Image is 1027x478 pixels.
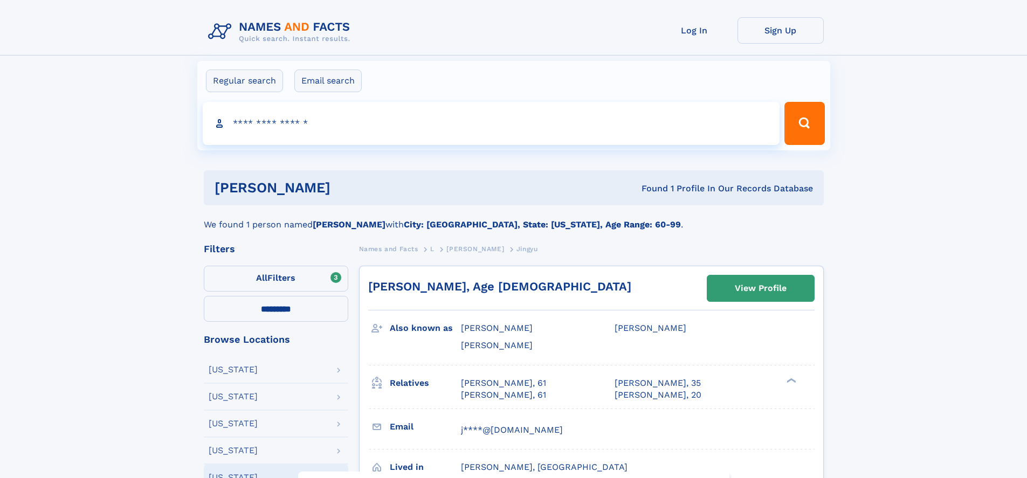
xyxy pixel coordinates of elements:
div: Found 1 Profile In Our Records Database [486,183,813,195]
div: [US_STATE] [209,446,258,455]
a: [PERSON_NAME], 20 [615,389,701,401]
div: [US_STATE] [209,365,258,374]
h3: Email [390,418,461,436]
a: [PERSON_NAME], 61 [461,389,546,401]
div: We found 1 person named with . [204,205,824,231]
div: View Profile [735,276,787,301]
div: Browse Locations [204,335,348,344]
label: Regular search [206,70,283,92]
a: Names and Facts [359,242,418,255]
span: [PERSON_NAME] [461,323,533,333]
div: [US_STATE] [209,419,258,428]
span: Jingyu [516,245,538,253]
span: [PERSON_NAME] [615,323,686,333]
h3: Lived in [390,458,461,476]
div: ❯ [784,377,797,384]
div: [US_STATE] [209,392,258,401]
h3: Relatives [390,374,461,392]
a: [PERSON_NAME], 61 [461,377,546,389]
div: Filters [204,244,348,254]
span: [PERSON_NAME], [GEOGRAPHIC_DATA] [461,462,628,472]
span: [PERSON_NAME] [461,340,533,350]
label: Filters [204,266,348,292]
a: [PERSON_NAME], 35 [615,377,701,389]
a: Log In [651,17,737,44]
a: L [430,242,435,255]
input: search input [203,102,780,145]
a: [PERSON_NAME], Age [DEMOGRAPHIC_DATA] [368,280,631,293]
label: Email search [294,70,362,92]
a: Sign Up [737,17,824,44]
span: All [256,273,267,283]
span: L [430,245,435,253]
img: Logo Names and Facts [204,17,359,46]
span: [PERSON_NAME] [446,245,504,253]
a: [PERSON_NAME] [446,242,504,255]
button: Search Button [784,102,824,145]
b: [PERSON_NAME] [313,219,385,230]
b: City: [GEOGRAPHIC_DATA], State: [US_STATE], Age Range: 60-99 [404,219,681,230]
h1: [PERSON_NAME] [215,181,486,195]
a: View Profile [707,275,814,301]
h3: Also known as [390,319,461,337]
